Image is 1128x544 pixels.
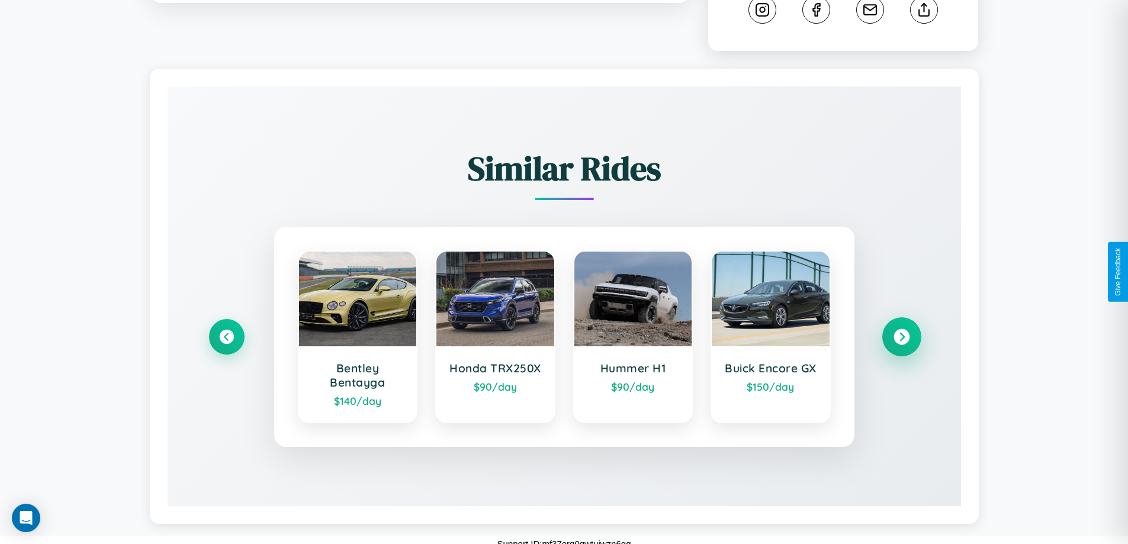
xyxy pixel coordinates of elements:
a: Bentley Bentayga$140/day [298,250,418,423]
div: $ 140 /day [311,394,405,407]
div: Open Intercom Messenger [12,504,40,532]
a: Buick Encore GX$150/day [711,250,831,423]
div: Give Feedback [1114,248,1122,296]
h3: Bentley Bentayga [311,361,405,390]
div: $ 150 /day [724,380,818,393]
a: Honda TRX250X$90/day [435,250,555,423]
div: $ 90 /day [448,380,542,393]
h2: Similar Rides [209,146,920,191]
a: Hummer H1$90/day [573,250,693,423]
h3: Honda TRX250X [448,361,542,375]
h3: Hummer H1 [586,361,680,375]
h3: Buick Encore GX [724,361,818,375]
div: $ 90 /day [586,380,680,393]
